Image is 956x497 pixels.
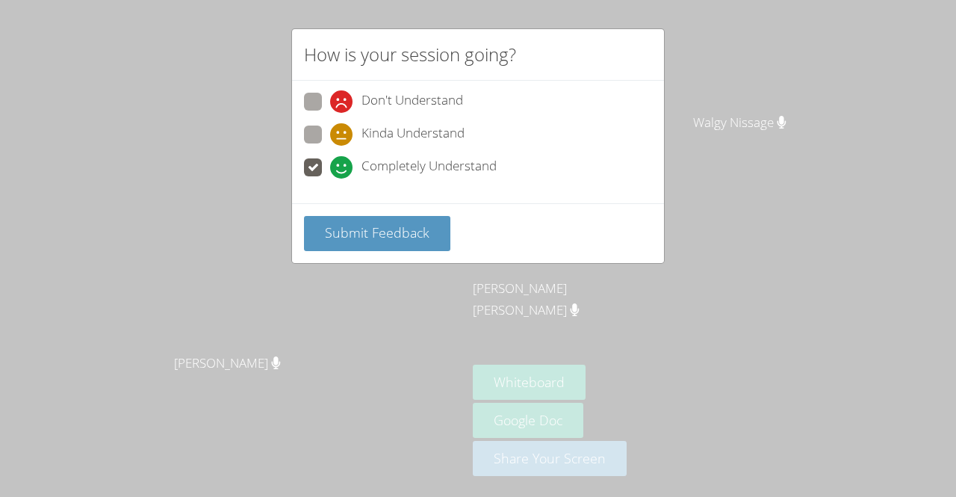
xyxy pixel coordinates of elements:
[361,90,463,113] span: Don't Understand
[361,156,497,179] span: Completely Understand
[325,223,429,241] span: Submit Feedback
[304,216,450,251] button: Submit Feedback
[361,123,465,146] span: Kinda Understand
[304,41,516,68] h2: How is your session going?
